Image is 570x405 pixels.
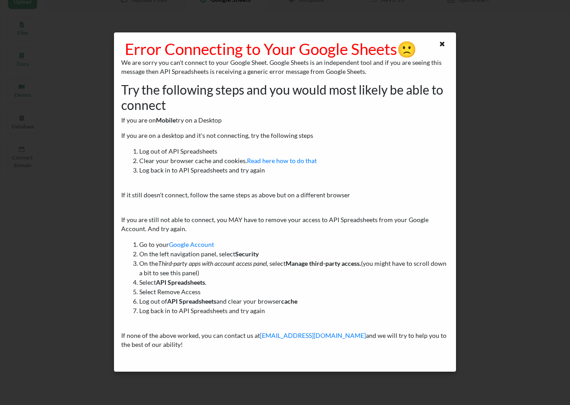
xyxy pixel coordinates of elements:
[156,116,176,124] b: Mobile
[167,297,216,305] b: API Spreadsheets
[139,278,449,287] li: Select .
[139,306,449,315] li: Log back in to API Spreadsheets and try again
[121,215,449,233] p: If you are still not able to connect, you MAY have to remove your access to API Spreadsheets from...
[139,249,449,259] li: On the left navigation panel, select
[121,191,449,200] p: If it still doesn't connect, follow the same steps as above but on a different browser
[139,296,449,306] li: Log out of and clear your browser
[235,250,259,258] b: Security
[139,240,449,249] li: Go to your
[121,82,449,113] h2: Try the following steps and you would most likely be able to connect
[121,331,449,349] p: If none of the above worked, you can contact us at and we will try to help you to the best of our...
[121,131,449,140] p: If you are on a desktop and it's not connecting, try the following steps
[139,259,449,278] li: On the , select (you might have to scroll down a bit to see this panel)
[156,278,205,286] b: API Spreadsheets
[139,287,449,296] li: Select Remove Access
[281,297,297,305] b: cache
[260,332,366,339] a: [EMAIL_ADDRESS][DOMAIN_NAME]
[121,116,449,125] p: If you are on try on a Desktop
[169,241,214,248] a: Google Account
[121,39,420,58] h1: Error Connecting to Your Google Sheets
[158,259,267,267] i: Third-party apps with account access panel
[247,157,317,164] a: Read here how to do that
[397,39,417,58] span: sad-emoji
[139,165,449,175] li: Log back in to API Spreadsheets and try again
[139,156,449,165] li: Clear your browser cache and cookies.
[139,146,449,156] li: Log out of API Spreadsheets
[286,259,361,267] b: Manage third-party access.
[121,58,449,76] p: We are sorry you can't connect to your Google Sheet. Google Sheets is an independent tool and if ...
